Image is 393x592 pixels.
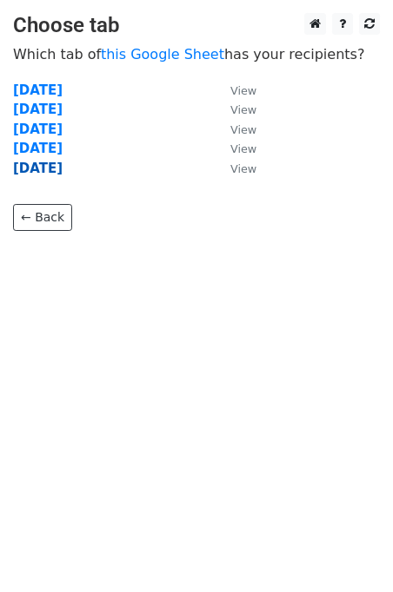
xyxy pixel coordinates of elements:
[13,204,72,231] a: ← Back
[213,122,256,137] a: View
[213,82,256,98] a: View
[213,161,256,176] a: View
[230,123,256,136] small: View
[213,141,256,156] a: View
[230,142,256,155] small: View
[213,102,256,117] a: View
[13,82,63,98] a: [DATE]
[13,122,63,137] a: [DATE]
[101,46,224,62] a: this Google Sheet
[13,13,380,38] h3: Choose tab
[306,509,393,592] iframe: Chat Widget
[230,84,256,97] small: View
[13,161,63,176] a: [DATE]
[13,45,380,63] p: Which tab of has your recipients?
[230,103,256,116] small: View
[230,162,256,175] small: View
[13,141,63,156] a: [DATE]
[13,102,63,117] a: [DATE]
